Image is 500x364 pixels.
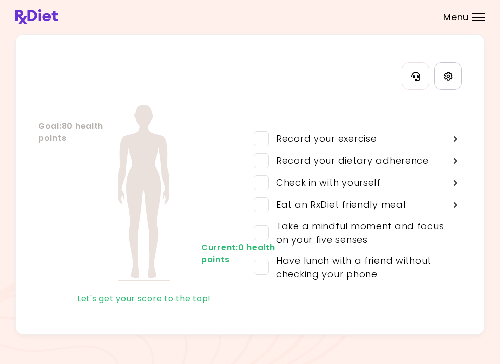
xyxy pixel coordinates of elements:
[15,9,58,24] img: RxDiet
[434,62,462,90] a: Settings
[269,219,449,247] div: Take a mindful moment and focus on your five senses
[443,13,469,22] span: Menu
[269,176,381,189] div: Check in with yourself
[269,154,429,167] div: Record your dietary adherence
[402,62,429,90] button: Contact Information
[38,291,250,307] div: Let's get your score to the top!
[38,120,78,144] div: Goal : 80 health points
[269,254,449,281] div: Have lunch with a friend without checking your phone
[269,198,405,211] div: Eat an RxDiet friendly meal
[201,241,241,266] div: Current : 0 health points
[269,132,377,145] div: Record your exercise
